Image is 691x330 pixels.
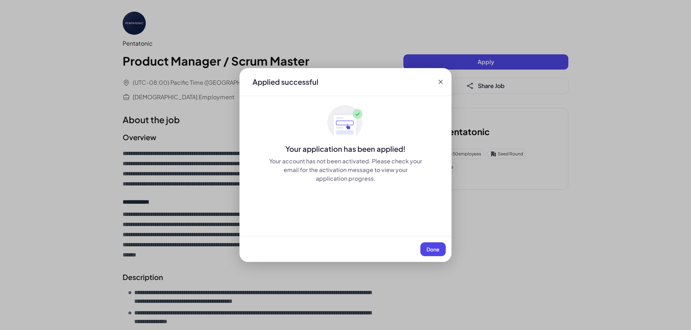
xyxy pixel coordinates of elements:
[239,144,452,154] div: Your application has been applied!
[420,242,446,256] button: Done
[327,105,364,141] img: ApplyedMaskGroup3.svg
[427,246,440,252] span: Done
[268,157,423,183] div: Your account has not been activated. Please check your email for the activation message to view y...
[253,77,318,87] div: Applied successful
